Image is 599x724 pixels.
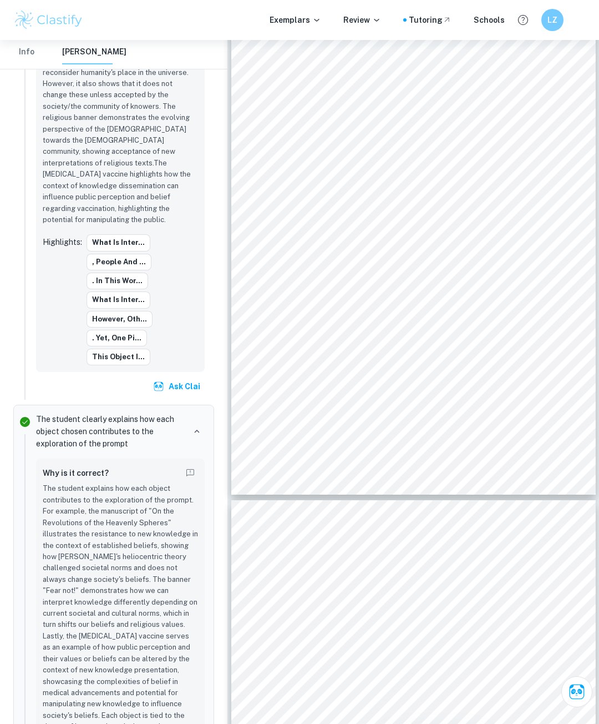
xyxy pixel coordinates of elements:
[270,14,321,26] p: Exemplars
[274,168,552,175] span: can be interpreted in accordance with current social norms and standards. As people learn how to
[510,522,531,530] span: [DATE]
[153,381,164,392] img: clai.svg
[18,415,32,429] svg: Correct
[510,45,531,52] span: [DATE]
[561,676,592,707] button: Ask Clai
[274,283,300,290] span: knowers.
[43,236,82,248] p: Highlights:
[151,376,205,396] button: Ask Clai
[87,330,147,346] button: . Yet, one pi...
[546,14,559,26] h6: LZ
[274,267,552,274] span: transformation of beliefs and acceptance of new standards is progressing in this community of
[43,467,109,479] h6: Why is it correct?
[274,83,552,90] span: it, stating that it is against the rules of their religion. However, others by understanding and
[552,461,556,469] span: 5
[87,254,151,270] button: , people and ...
[343,14,381,26] p: Review
[541,9,564,31] button: LZ
[36,413,185,450] p: The student clearly explains how each object chosen contributes to the exploration of the prompt
[87,291,150,308] button: What is inter...
[298,152,553,159] span: It’s significantly important to my exhibition because it is an example of how knowledge
[296,522,342,530] span: TOK Exhibition
[514,11,532,29] button: Help and Feedback
[397,544,399,548] span: 3
[474,14,505,26] a: Schools
[62,40,126,64] button: [PERSON_NAME]
[87,349,150,365] button: This object i...
[296,544,421,551] span: Object 2: The [MEDICAL_DATA] vaccine
[87,234,150,251] button: What is inter...
[409,14,451,26] a: Tutoring
[274,234,552,241] span: might have not known about, can change people’s beliefs and interpretation of their religious
[296,45,342,52] span: TOK Exhibition
[13,40,40,64] button: Info
[182,465,198,481] button: Report mistake/confusion
[87,273,148,289] button: . In this wor...
[274,201,552,208] span: has been transformed to be accurate with times it is currently used in. This example shows how
[274,250,583,258] span: values nowadays. Even though it is not universal to every member of the [DEMOGRAPHIC_DATA], the
[13,9,84,31] img: Clastify logo
[274,132,512,139] span: welcoming and supporting way towards the [DEMOGRAPHIC_DATA] community.
[87,311,153,328] button: However, oth...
